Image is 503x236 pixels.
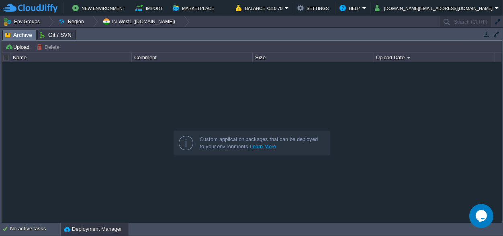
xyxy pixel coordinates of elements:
[469,204,495,228] iframe: chat widget
[236,3,285,13] button: Balance ₹310.70
[10,223,60,236] div: No active tasks
[37,43,62,50] button: Delete
[375,3,495,13] button: [DOMAIN_NAME][EMAIL_ADDRESS][DOMAIN_NAME]
[11,53,131,62] div: Name
[173,3,217,13] button: Marketplace
[58,16,87,27] button: Region
[102,16,178,27] button: IN West1 ([DOMAIN_NAME])
[64,225,122,233] button: Deployment Manager
[374,53,495,62] div: Upload Date
[297,3,331,13] button: Settings
[5,43,32,50] button: Upload
[132,53,252,62] div: Comment
[40,30,72,40] span: Git / SVN
[3,16,43,27] button: Env Groups
[3,3,57,13] img: CloudJiffy
[250,143,276,149] a: Learn More
[72,3,128,13] button: New Environment
[135,3,166,13] button: Import
[200,136,323,150] div: Custom application packages that can be deployed to your environments.
[339,3,362,13] button: Help
[5,30,32,40] span: Archive
[253,53,373,62] div: Size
